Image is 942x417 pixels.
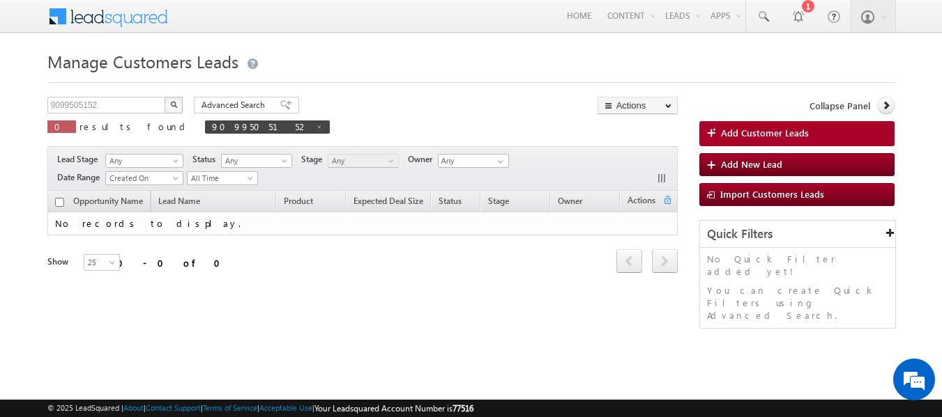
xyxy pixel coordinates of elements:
[47,212,678,235] td: No records to display.
[616,251,642,273] a: prev
[721,158,782,170] span: Add New Lead
[55,198,64,207] input: Check all records
[707,284,889,322] p: You can create Quick Filters using Advanced Search.
[598,97,678,114] button: Actions
[202,99,269,111] span: Advanced Search
[301,153,328,166] span: Stage
[57,153,103,166] span: Lead Stage
[105,154,183,168] a: Any
[408,153,438,166] span: Owner
[721,127,809,139] span: Add Customer Leads
[146,403,201,412] a: Contact Support
[47,255,73,268] div: Show
[221,154,292,168] a: Any
[170,101,177,108] img: Search
[699,121,895,146] a: Add Customer Leads
[558,196,582,206] span: Owner
[47,50,238,72] span: Manage Customers Leads
[810,100,870,112] span: Collapse Panel
[481,194,516,212] a: Stage
[432,194,469,212] a: Status
[54,120,69,132] span: 0
[453,403,473,414] span: 77516
[47,402,473,415] span: © 2025 LeadSquared | | | | |
[314,403,473,414] span: Your Leadsquared Account Number is
[488,196,509,206] span: Stage
[259,403,312,412] a: Acceptable Use
[188,172,254,184] span: All Time
[84,256,121,269] span: 25
[720,188,824,200] span: Import Customers Leads
[347,194,430,212] a: Expected Deal Size
[652,249,678,273] span: next
[57,171,105,184] span: Date Range
[328,155,395,167] span: Any
[707,253,889,278] p: No Quick Filter added yet!
[187,171,258,185] a: All Time
[438,154,509,168] input: Type to Search
[123,403,144,412] a: About
[222,155,288,167] span: Any
[354,196,423,206] span: Expected Deal Size
[106,172,178,184] span: Created On
[105,171,183,185] a: Created On
[106,155,178,167] span: Any
[621,193,662,211] span: Actions
[66,194,150,212] a: Opportunity Name
[73,196,143,206] span: Opportunity Name
[151,194,207,212] span: Lead Name
[700,221,896,248] div: Quick Filters
[652,251,678,273] a: next
[79,120,190,132] span: results found
[616,249,642,273] span: prev
[84,254,120,271] a: 25
[284,196,313,206] span: Product
[117,255,229,271] div: 0 - 0 of 0
[203,403,257,412] a: Terms of Service
[490,155,508,168] a: Show All Items
[328,154,399,168] a: Any
[212,120,309,132] span: 9099505152
[192,153,221,166] span: Status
